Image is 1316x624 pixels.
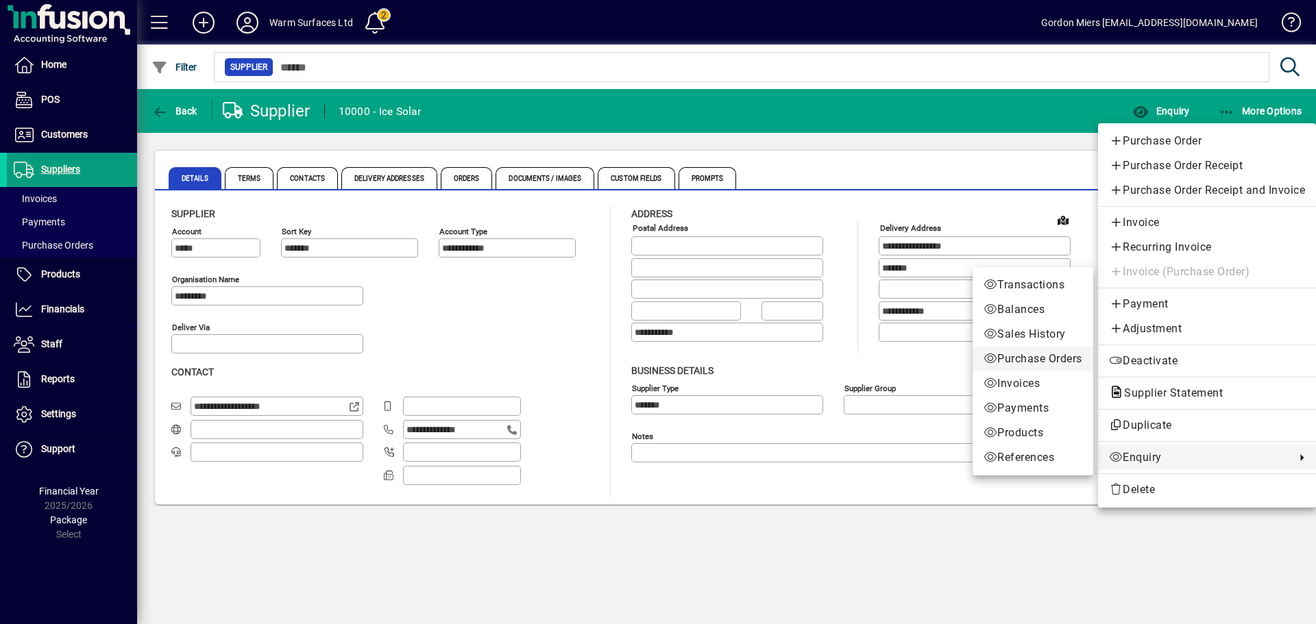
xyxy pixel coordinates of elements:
span: Supplier Statement [1109,386,1230,399]
span: Enquiry [1109,449,1289,466]
span: Payments [984,400,1082,416]
span: Purchase Order Receipt and Invoice [1109,182,1305,199]
span: Recurring Invoice [1109,239,1305,255]
span: Duplicate [1109,417,1305,434]
span: Delete [1109,482,1305,498]
span: Products [984,425,1082,441]
span: Payment [1109,296,1305,312]
span: Adjustment [1109,321,1305,337]
span: Invoice [1109,214,1305,231]
span: References [984,449,1082,466]
span: Sales History [984,326,1082,342]
button: Deactivate supplier [1098,349,1316,373]
span: Transactions [984,277,1082,293]
span: Invoices [984,375,1082,392]
span: Purchase Order Receipt [1109,158,1305,174]
span: Purchase Order [1109,133,1305,149]
span: Balances [984,301,1082,318]
span: Deactivate [1109,353,1305,369]
span: Purchase Orders [984,351,1082,367]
